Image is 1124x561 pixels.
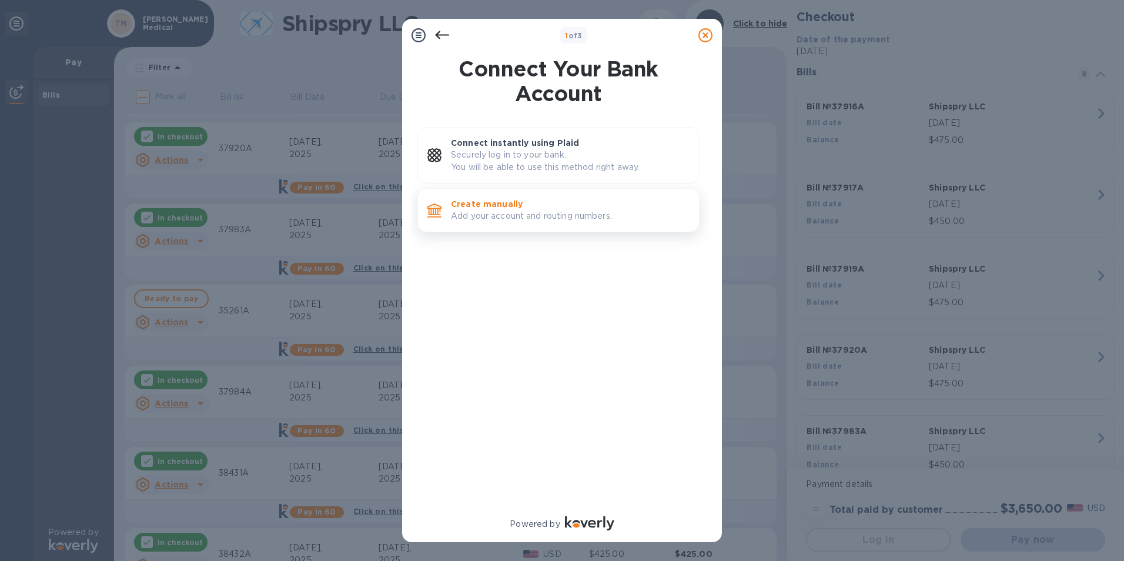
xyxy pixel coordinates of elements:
[565,31,568,40] span: 1
[451,149,690,173] p: Securely log in to your bank. You will be able to use this method right away.
[565,31,583,40] b: of 3
[510,518,560,530] p: Powered by
[565,516,614,530] img: Logo
[451,198,690,210] p: Create manually
[413,56,704,106] h1: Connect Your Bank Account
[451,137,690,149] p: Connect instantly using Plaid
[451,210,690,222] p: Add your account and routing numbers.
